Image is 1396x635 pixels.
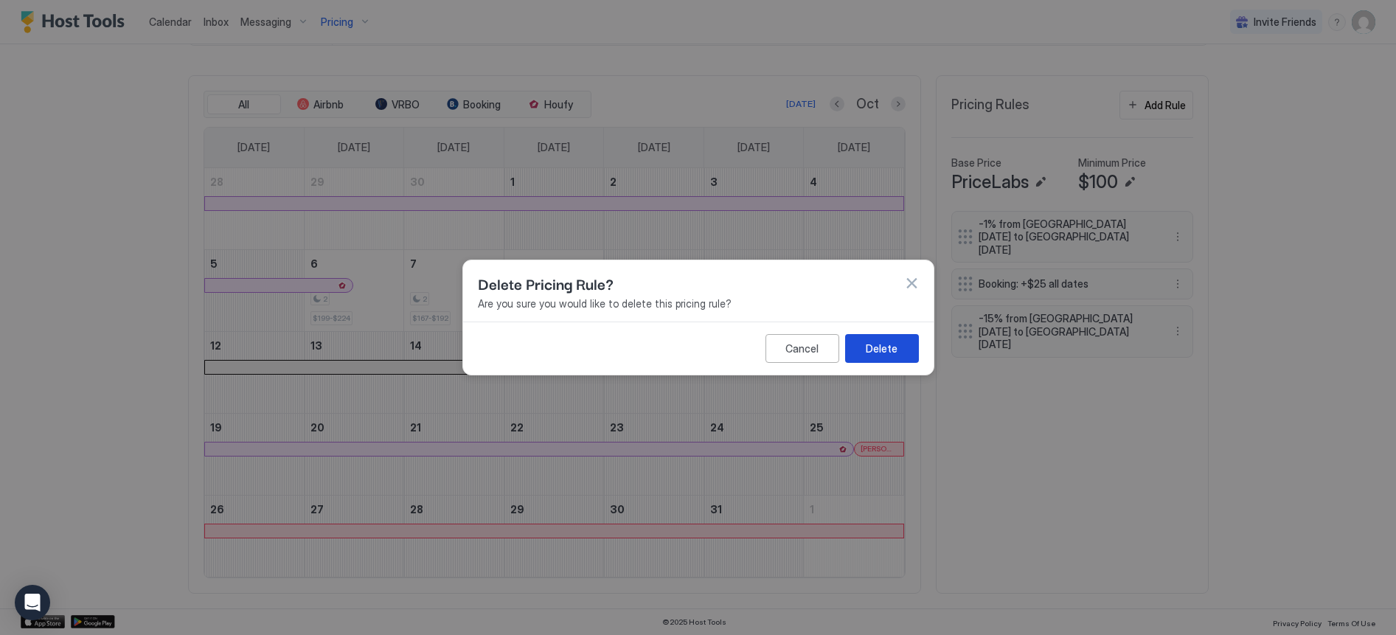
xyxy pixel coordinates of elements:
span: Delete Pricing Rule? [478,272,614,294]
div: Delete [866,341,897,356]
button: Delete [845,334,919,363]
span: Are you sure you would like to delete this pricing rule? [478,297,919,310]
div: Open Intercom Messenger [15,585,50,620]
div: Cancel [785,341,819,356]
button: Cancel [765,334,839,363]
